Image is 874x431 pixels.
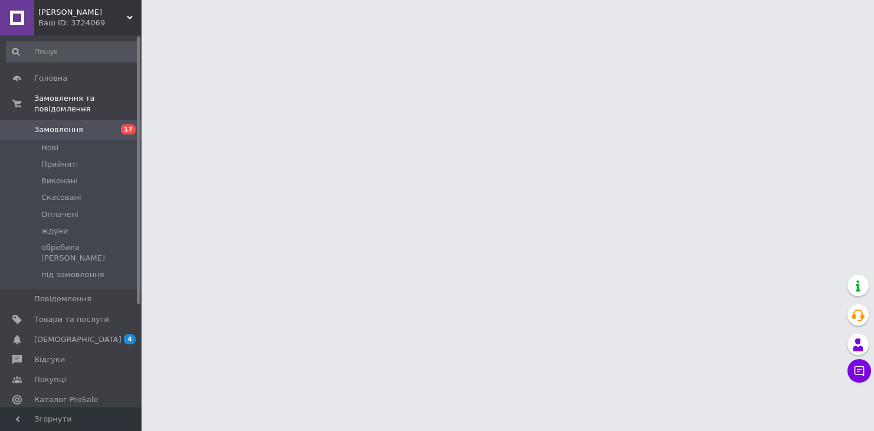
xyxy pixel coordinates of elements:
[41,242,138,264] span: обробила [PERSON_NAME]
[41,209,78,220] span: Оплачені
[38,18,142,28] div: Ваш ID: 3724069
[34,294,91,304] span: Повідомлення
[34,73,67,84] span: Головна
[6,41,139,62] input: Пошук
[41,192,81,203] span: Скасовані
[41,269,104,280] span: під замовлення
[34,394,98,405] span: Каталог ProSale
[847,359,871,383] button: Чат з покупцем
[38,7,127,18] span: Гуцул Крафт
[34,124,83,135] span: Замовлення
[41,159,78,170] span: Прийняті
[124,334,136,344] span: 4
[34,314,109,325] span: Товари та послуги
[34,334,121,345] span: [DEMOGRAPHIC_DATA]
[34,93,142,114] span: Замовлення та повідомлення
[41,176,78,186] span: Виконані
[34,354,65,365] span: Відгуки
[41,143,58,153] span: Нові
[41,226,68,236] span: ждуни
[121,124,136,134] span: 17
[34,374,66,385] span: Покупці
